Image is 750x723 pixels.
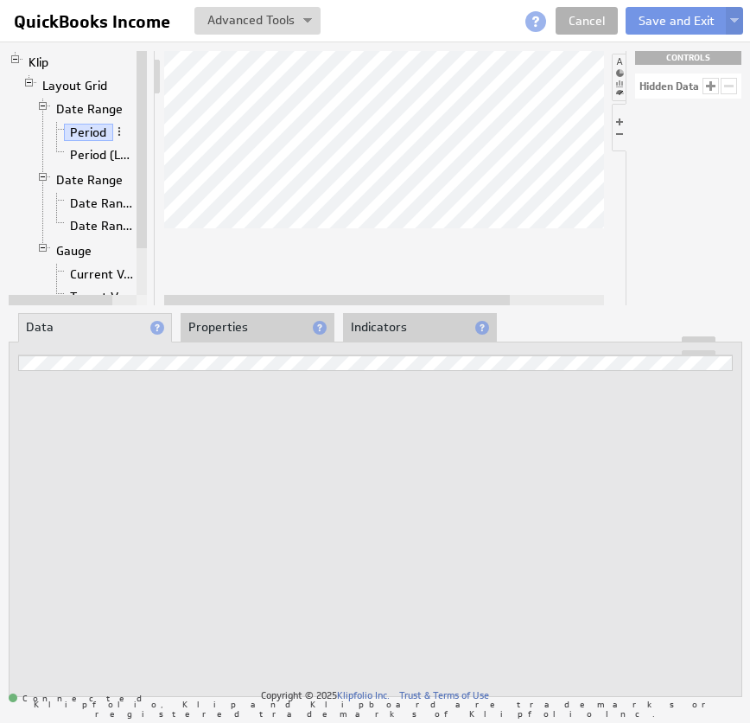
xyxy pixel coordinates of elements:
[7,7,184,36] input: QuickBooks Income
[635,51,741,65] div: CONTROLS
[626,7,728,35] button: Save and Exit
[113,125,125,138] span: More actions
[730,18,739,25] img: button-savedrop.png
[64,288,143,305] a: Target Value
[64,195,143,212] a: Date Range Values
[9,700,741,719] span: Klipfolio, Klip and Klipboard are trademarks or registered trademarks of Klipfolio Inc.
[337,688,390,701] a: Klipfolio Inc.
[36,77,114,94] a: Layout Grid
[64,124,113,141] a: Period
[556,7,618,35] a: Cancel
[22,54,55,71] a: Klip
[64,146,143,163] a: Period (Last)
[343,313,497,342] li: Indicators
[181,313,334,342] li: Properties
[261,690,390,700] span: Copyright © 2025
[399,688,489,701] a: Trust & Terms of Use
[64,266,143,283] a: Current Value
[50,171,130,189] a: Date Range
[50,100,130,118] a: Date Range
[9,694,152,704] span: Connected: ID: dpnc-24 Online: true
[639,81,699,92] div: Hidden Data
[612,104,626,151] li: Hide or show the component controls palette
[18,313,172,342] li: Data
[612,54,626,101] li: Hide or show the component palette
[303,18,312,25] img: button-savedrop.png
[64,217,143,234] a: Date Range Labels
[50,242,99,259] a: Gauge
